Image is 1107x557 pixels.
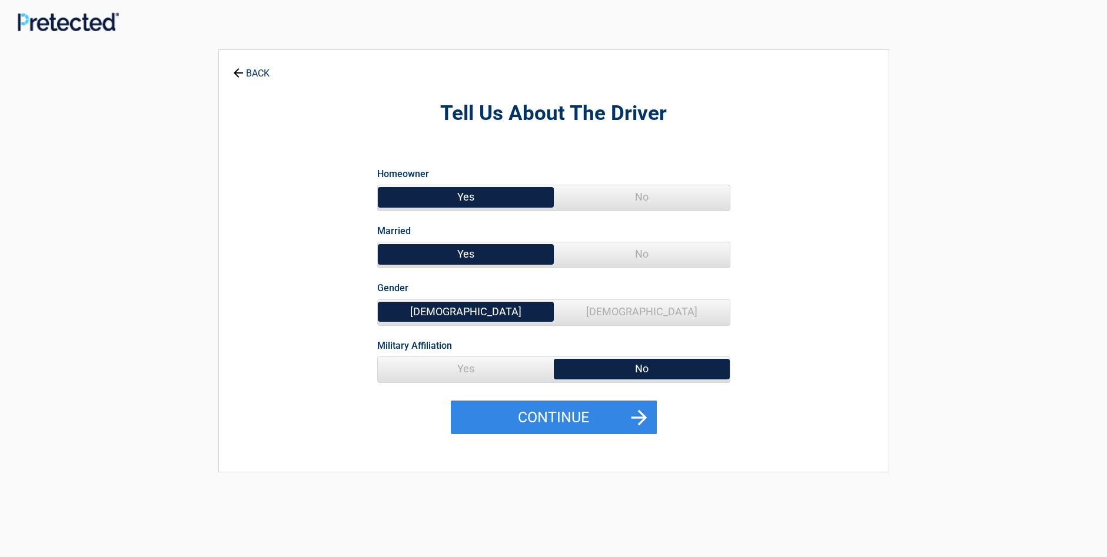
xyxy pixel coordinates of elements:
[378,185,554,209] span: Yes
[554,242,730,266] span: No
[284,100,824,128] h2: Tell Us About The Driver
[554,357,730,381] span: No
[554,300,730,323] span: [DEMOGRAPHIC_DATA]
[377,338,452,353] label: Military Affiliation
[451,401,657,435] button: Continue
[378,357,554,381] span: Yes
[377,166,429,182] label: Homeowner
[378,300,554,323] span: [DEMOGRAPHIC_DATA]
[554,185,730,209] span: No
[18,12,119,31] img: Main Logo
[377,223,411,239] label: Married
[378,242,554,266] span: Yes
[377,280,408,296] label: Gender
[231,58,272,78] a: BACK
